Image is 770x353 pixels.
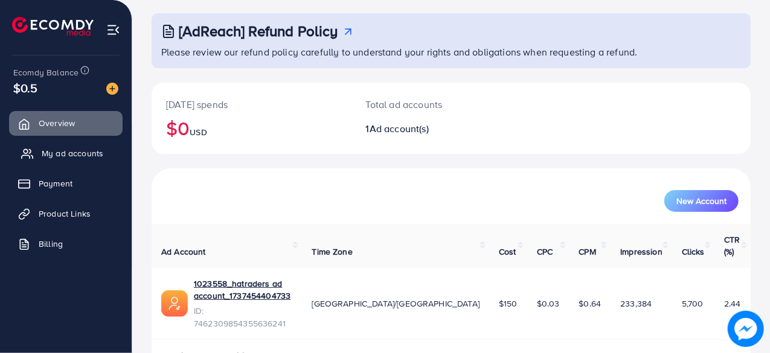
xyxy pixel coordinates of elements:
span: CPC [537,246,553,258]
span: 233,384 [620,297,652,310]
span: $0.64 [579,297,602,310]
a: Payment [9,171,123,196]
span: Time Zone [312,246,352,258]
span: New Account [676,197,727,205]
button: New Account [664,190,739,212]
span: Ad Account [161,246,206,258]
h3: [AdReach] Refund Policy [179,22,338,40]
span: 2.44 [724,297,741,310]
span: CPM [579,246,596,258]
a: My ad accounts [9,141,123,165]
p: [DATE] spends [166,97,337,112]
span: $0.5 [13,79,38,97]
p: Please review our refund policy carefully to understand your rights and obligations when requesti... [161,45,743,59]
span: Billing [39,238,63,250]
span: My ad accounts [42,147,103,159]
img: logo [12,17,94,36]
span: CTR (%) [724,234,740,258]
a: 1023558_hatraders ad account_1737454404733 [194,278,292,302]
span: 5,700 [682,297,704,310]
img: image [106,83,118,95]
span: [GEOGRAPHIC_DATA]/[GEOGRAPHIC_DATA] [312,297,480,310]
img: ic-ads-acc.e4c84228.svg [161,290,188,317]
span: $150 [499,297,518,310]
img: menu [106,23,120,37]
a: Billing [9,232,123,256]
p: Total ad accounts [366,97,487,112]
span: Clicks [682,246,705,258]
h2: $0 [166,116,337,139]
span: $0.03 [537,297,560,310]
span: Ecomdy Balance [13,66,79,78]
span: Ad account(s) [370,122,429,135]
a: Product Links [9,202,123,226]
span: ID: 7462309854355636241 [194,305,292,329]
a: Overview [9,111,123,135]
img: image [728,311,764,347]
span: Impression [620,246,663,258]
span: Product Links [39,208,91,220]
h2: 1 [366,123,487,135]
span: Overview [39,117,75,129]
span: Cost [499,246,516,258]
span: Payment [39,177,72,189]
span: USD [190,126,207,138]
